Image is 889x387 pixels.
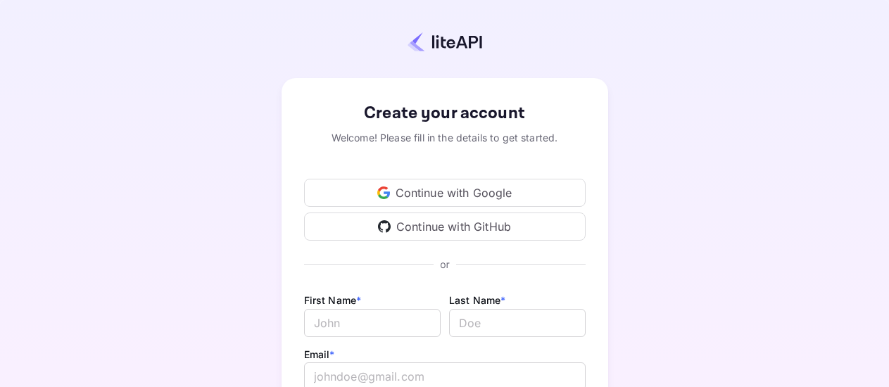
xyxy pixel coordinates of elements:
input: John [304,309,441,337]
div: Create your account [304,101,586,126]
img: liteapi [408,32,482,52]
label: Email [304,348,335,360]
input: Doe [449,309,586,337]
label: Last Name [449,294,506,306]
div: Welcome! Please fill in the details to get started. [304,130,586,145]
div: Continue with GitHub [304,212,586,241]
label: First Name [304,294,362,306]
div: Continue with Google [304,179,586,207]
